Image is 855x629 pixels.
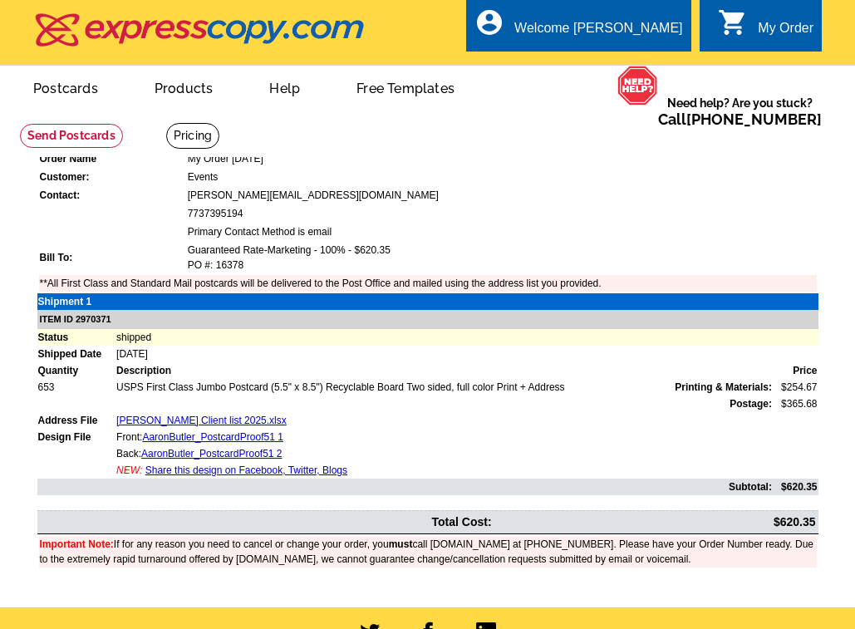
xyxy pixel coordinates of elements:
[773,379,818,396] td: $254.67
[37,293,116,310] td: Shipment 1
[773,362,818,379] td: Price
[37,479,773,495] td: Subtotal:
[494,513,817,532] td: $620.35
[37,429,116,445] td: Design File
[718,7,748,37] i: shopping_cart
[115,379,773,396] td: USPS First Class Jumbo Postcard (5.5" x 8.5") Recyclable Board Two sided, full color Print + Address
[7,67,125,106] a: Postcards
[145,464,347,476] a: Share this design on Facebook, Twitter, Blogs
[116,464,142,476] span: NEW:
[243,67,327,106] a: Help
[39,150,185,167] td: Order Name
[773,479,818,495] td: $620.35
[141,448,282,459] a: AaronButler_PostcardProof51 2
[115,329,818,346] td: shipped
[39,242,185,273] td: Bill To:
[39,513,493,532] td: Total Cost:
[330,67,481,106] a: Free Templates
[474,7,504,37] i: account_circle
[39,275,817,292] td: **All First Class and Standard Mail postcards will be delivered to the Post Office and mailed usi...
[675,380,772,395] span: Printing & Materials:
[142,431,283,443] a: AaronButler_PostcardProof51 1
[758,21,813,44] div: My Order
[773,396,818,412] td: $365.68
[37,379,116,396] td: 653
[39,169,185,185] td: Customer:
[39,536,817,568] td: If for any reason you need to cancel or change your order, you call [DOMAIN_NAME] at [PHONE_NUMBE...
[128,67,240,106] a: Products
[115,346,818,362] td: [DATE]
[658,111,822,128] span: Call
[187,169,817,185] td: Events
[37,346,116,362] td: Shipped Date
[40,538,114,550] font: Important Note:
[187,187,817,204] td: [PERSON_NAME][EMAIL_ADDRESS][DOMAIN_NAME]
[116,415,287,426] a: [PERSON_NAME] Client list 2025.xlsx
[37,310,818,329] td: ITEM ID 2970371
[37,329,116,346] td: Status
[389,538,413,550] b: must
[718,18,813,39] a: shopping_cart My Order
[37,412,116,429] td: Address File
[187,242,817,273] td: Guaranteed Rate-Marketing - 100% - $620.35 PO #: 16378
[115,445,773,462] td: Back:
[658,95,822,128] span: Need help? Are you stuck?
[115,362,773,379] td: Description
[187,205,817,222] td: 7737395194
[187,150,817,167] td: My Order [DATE]
[37,362,116,379] td: Quantity
[617,66,658,106] img: help
[187,224,817,240] td: Primary Contact Method is email
[514,21,682,44] div: Welcome [PERSON_NAME]
[115,429,773,445] td: Front:
[39,187,185,204] td: Contact:
[686,111,822,128] a: [PHONE_NUMBER]
[730,398,772,410] strong: Postage:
